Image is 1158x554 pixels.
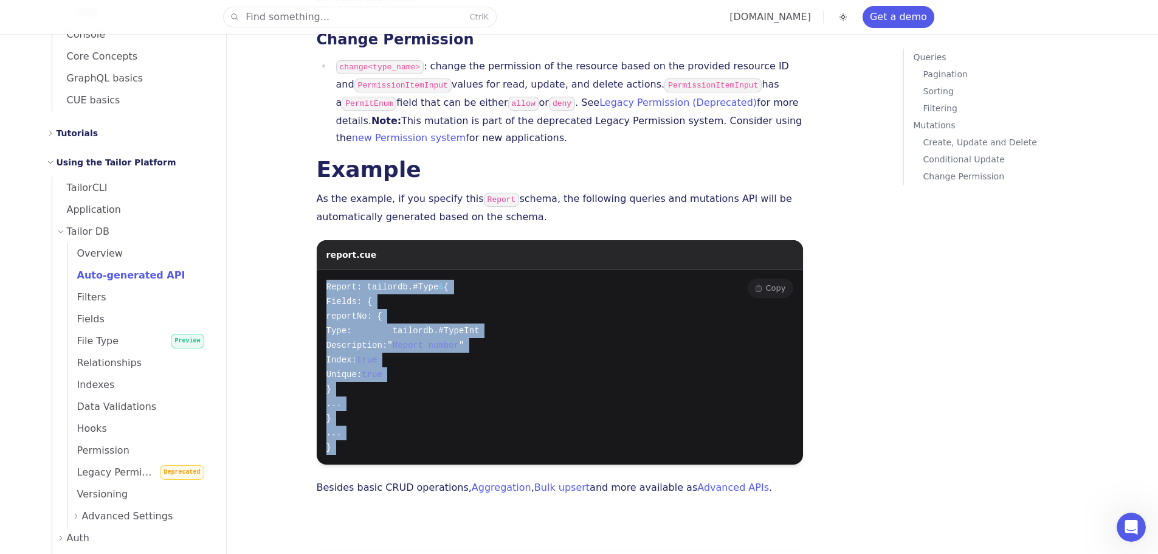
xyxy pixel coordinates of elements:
a: Core Concepts [52,46,212,68]
a: Mutations [914,117,1122,134]
span: } [326,414,331,423]
p: Change Permission [923,168,1122,185]
span: Indexes [67,379,115,390]
span: TailorCLI [52,182,108,193]
span: Index: [326,355,357,365]
strong: Note: [371,115,401,126]
span: Auth [67,530,90,547]
code: Report [484,193,520,207]
a: GraphQL basics [52,68,212,89]
button: Messages [122,379,243,428]
span: true [357,355,377,365]
code: PermissionItemInput [354,78,452,92]
span: " [387,341,392,350]
a: Permission [67,440,212,462]
iframe: Intercom live chat [1117,513,1146,542]
p: How can we help? [24,107,219,128]
button: Toggle dark mode [836,10,850,24]
span: Tailor DB [67,223,110,240]
a: Overview [67,243,212,265]
a: Application [52,199,212,221]
span: Report number [393,341,459,350]
code: PermissionItemInput [664,78,762,92]
a: Hooks [67,418,212,440]
li: : change the permission of the resource based on the provided resource ID and values for read, up... [333,58,803,147]
img: logo [24,23,88,43]
span: Home [47,410,74,418]
a: Queries [914,49,1122,66]
p: Hi there 👋 [24,86,219,107]
a: File TypePreview [67,330,212,352]
p: Pagination [923,66,1122,83]
span: Fields [67,313,105,325]
a: new Permission system [352,132,466,144]
code: allow [508,97,539,111]
a: Bulk upsert [534,482,590,493]
kbd: K [484,12,489,21]
span: Data Validations [67,401,157,412]
div: Close [209,19,231,41]
a: TailorCLI [52,177,212,199]
a: Get a demo [863,6,934,28]
span: Description: [326,341,388,350]
code: deny [549,97,575,111]
span: } [326,443,331,452]
code: change<type_name> [336,60,424,74]
a: Indexes [67,374,212,396]
a: Auto-generated API [67,265,212,286]
span: Permission [67,445,129,456]
div: Send us a message [25,153,203,166]
a: Filters [67,286,212,308]
button: Find something...CtrlK [224,7,496,27]
a: Create, Update and Delete [923,134,1122,151]
p: As the example, if you specify this schema, the following queries and mutations API will be autom... [317,190,803,226]
a: Legacy PermissionDeprecated [67,462,212,483]
div: Send us a message [12,143,231,176]
a: Versioning [67,483,212,505]
span: Overview [67,248,123,259]
a: Change Permission [317,31,474,48]
a: Data Validations [67,396,212,418]
code: PermitEnum [342,97,396,111]
a: Legacy Permission (Deprecated) [599,97,757,108]
span: Messages [162,410,204,418]
span: Report: tailordb.#Type [326,282,439,292]
span: Application [52,204,121,215]
span: Advanced Settings [82,508,173,525]
a: CUE basics [52,89,212,111]
span: " [459,341,464,350]
span: ... [326,399,342,409]
span: Versioning [67,488,128,500]
span: Hooks [67,423,107,434]
span: File Type [67,335,119,347]
span: Type: tailordb.#TypeInt [326,326,480,336]
a: Fields [67,308,212,330]
span: Fields: { [326,297,373,306]
span: true [362,370,382,379]
p: Besides basic CRUD operations, , and more available as . [317,479,803,496]
div: Profile image for Yutaro [165,19,190,44]
a: [DOMAIN_NAME] [729,11,811,23]
a: Sorting [923,83,1122,100]
kbd: Ctrl [469,12,483,21]
button: Copy [748,279,793,298]
span: Filters [67,291,106,303]
span: & [438,282,443,292]
span: ... [326,428,342,438]
a: Advanced APIs [697,482,769,493]
h2: Using the Tailor Platform [57,155,176,170]
a: Conditional Update [923,151,1122,168]
span: Legacy Permission [67,466,167,478]
h3: report.cue [326,240,377,262]
span: GraphQL basics [52,72,143,84]
span: CUE basics [52,94,120,106]
span: Core Concepts [52,50,138,62]
span: Auto-generated API [67,269,185,281]
span: Deprecated [160,465,204,480]
a: Filtering [923,100,1122,117]
span: Preview [171,334,204,348]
